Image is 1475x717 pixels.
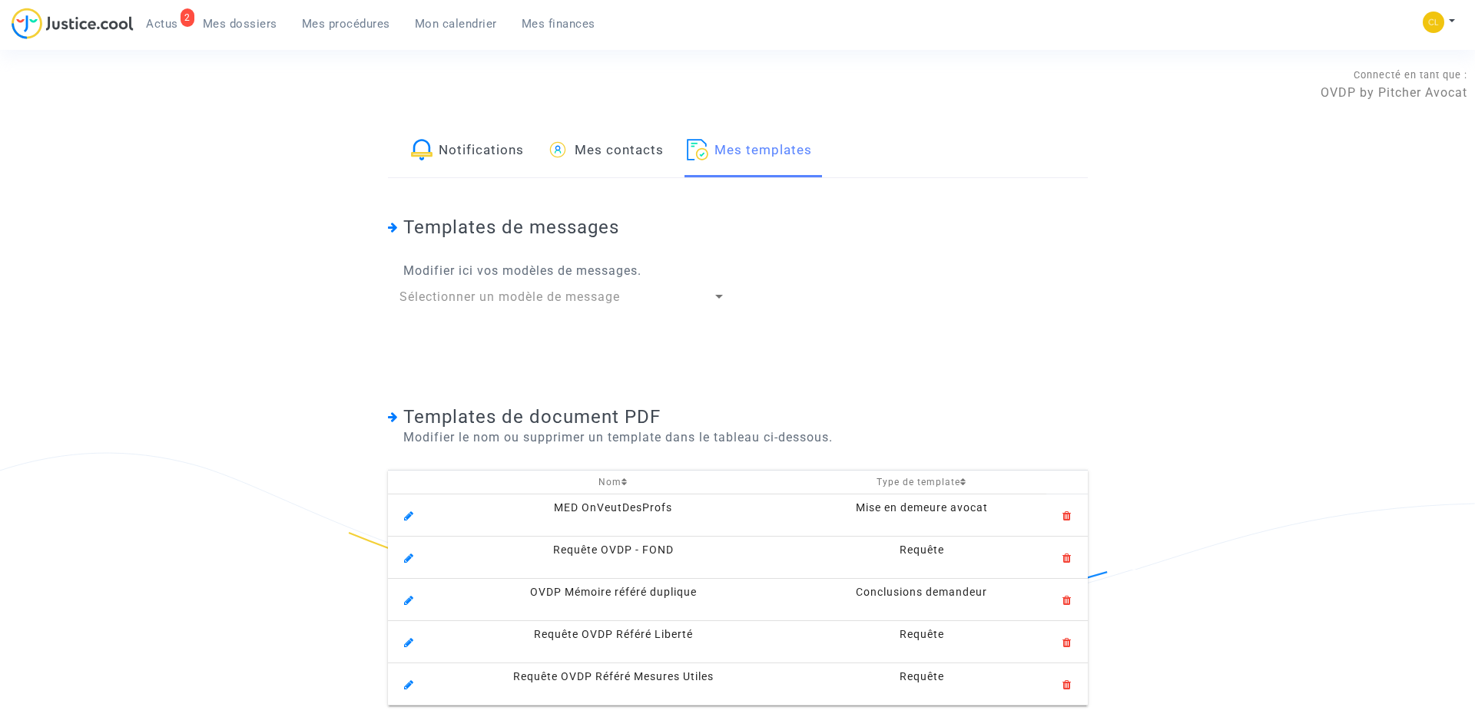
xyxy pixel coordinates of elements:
span: Mes dossiers [203,17,277,31]
span: Modifier ici vos modèles de messages. [388,262,642,280]
div: Conclusions demandeur [803,584,1041,600]
span: Mon calendrier [415,17,497,31]
span: Requête OVDP - FOND [553,544,674,556]
div: Requête [803,626,1041,643]
th: Type de template [797,470,1046,494]
img: icon-bell-color.svg [411,139,433,160]
img: icon-file.svg [687,139,708,160]
img: icon-user.svg [547,139,568,160]
span: Templates de messages [403,216,619,238]
span: Requête OVDP Référé Liberté [534,628,693,640]
div: Mise en demeure avocat [803,500,1041,516]
div: Requête [803,542,1041,558]
div: Requête [803,669,1041,685]
th: Nom [429,470,797,494]
a: Mes contacts [547,125,664,177]
img: f0b917ab549025eb3af43f3c4438ad5d [1423,12,1444,33]
div: 2 [181,8,194,27]
a: Mes finances [509,12,608,35]
span: Connecté en tant que : [1354,69,1467,81]
span: Actus [146,17,178,31]
img: jc-logo.svg [12,8,134,39]
span: Templates de document PDF [403,406,661,428]
span: OVDP Mémoire référé duplique [530,586,697,598]
span: Requête OVDP Référé Mesures Utiles [513,670,714,682]
span: Sélectionner un modèle de message [399,289,620,304]
a: Mes dossiers [191,12,290,35]
a: Mon calendrier [403,12,509,35]
a: Notifications [411,125,524,177]
span: Mes procédures [302,17,390,31]
span: MED OnVeutDesProfs [554,501,672,514]
span: Mes finances [522,17,595,31]
a: Mes procédures [290,12,403,35]
span: Modifier le nom ou supprimer un template dans le tableau ci-dessous. [388,428,834,447]
a: Mes templates [687,125,812,177]
a: 2Actus [134,12,191,35]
